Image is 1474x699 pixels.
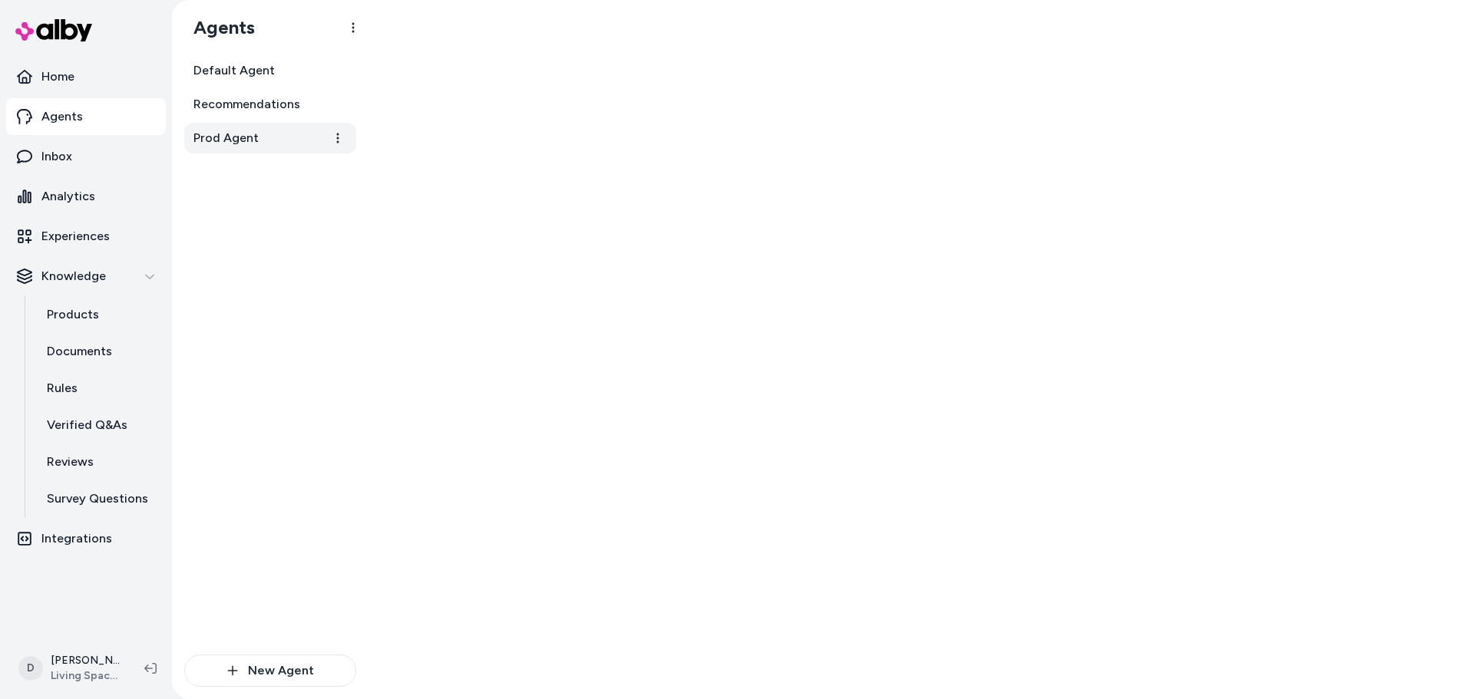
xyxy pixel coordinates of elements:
a: Integrations [6,520,166,557]
span: Default Agent [193,61,275,80]
img: alby Logo [15,19,92,41]
p: Knowledge [41,267,106,285]
a: Products [31,296,166,333]
a: Home [6,58,166,95]
p: Documents [47,342,112,361]
a: Prod Agent [184,123,356,153]
p: Survey Questions [47,490,148,508]
a: Default Agent [184,55,356,86]
p: Integrations [41,529,112,548]
h1: Agents [181,16,255,39]
a: Verified Q&As [31,407,166,443]
a: Reviews [31,443,166,480]
p: Products [47,305,99,324]
p: Home [41,68,74,86]
a: Analytics [6,178,166,215]
span: Living Spaces [51,668,120,684]
p: Rules [47,379,78,397]
p: Inbox [41,147,72,166]
p: Agents [41,107,83,126]
p: Verified Q&As [47,416,127,434]
a: Recommendations [184,89,356,120]
a: Survey Questions [31,480,166,517]
a: Rules [31,370,166,407]
a: Inbox [6,138,166,175]
a: Experiences [6,218,166,255]
span: Recommendations [193,95,300,114]
p: Experiences [41,227,110,246]
span: D [18,656,43,681]
p: Analytics [41,187,95,206]
a: Agents [6,98,166,135]
button: Knowledge [6,258,166,295]
p: [PERSON_NAME] [51,653,120,668]
button: New Agent [184,654,356,687]
button: D[PERSON_NAME]Living Spaces [9,644,132,693]
p: Reviews [47,453,94,471]
span: Prod Agent [193,129,259,147]
a: Documents [31,333,166,370]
